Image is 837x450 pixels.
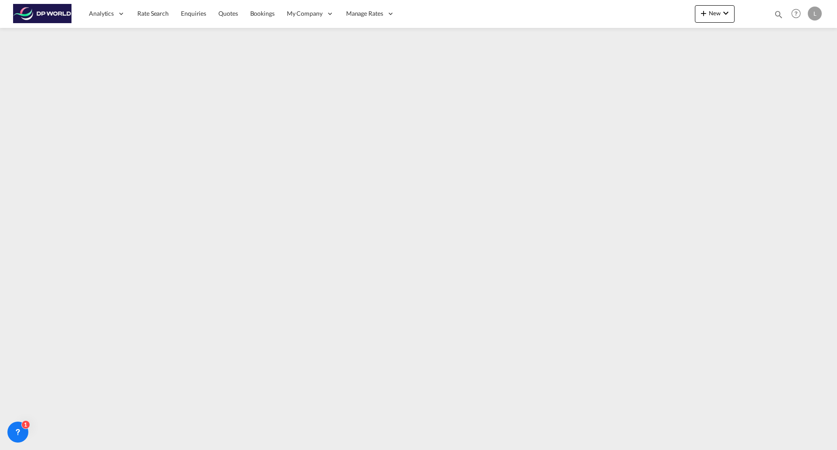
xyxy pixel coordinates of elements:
div: Help [789,6,808,22]
div: L [808,7,822,21]
span: Analytics [89,9,114,18]
md-icon: icon-plus 400-fg [698,8,709,18]
span: My Company [287,9,323,18]
md-icon: icon-chevron-down [721,8,731,18]
span: Enquiries [181,10,206,17]
span: Help [789,6,803,21]
div: icon-magnify [774,10,783,23]
span: Rate Search [137,10,169,17]
img: c08ca190194411f088ed0f3ba295208c.png [13,4,72,24]
span: New [698,10,731,17]
span: Quotes [218,10,238,17]
button: icon-plus 400-fgNewicon-chevron-down [695,5,735,23]
span: Bookings [250,10,275,17]
span: Manage Rates [346,9,383,18]
md-icon: icon-magnify [774,10,783,19]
